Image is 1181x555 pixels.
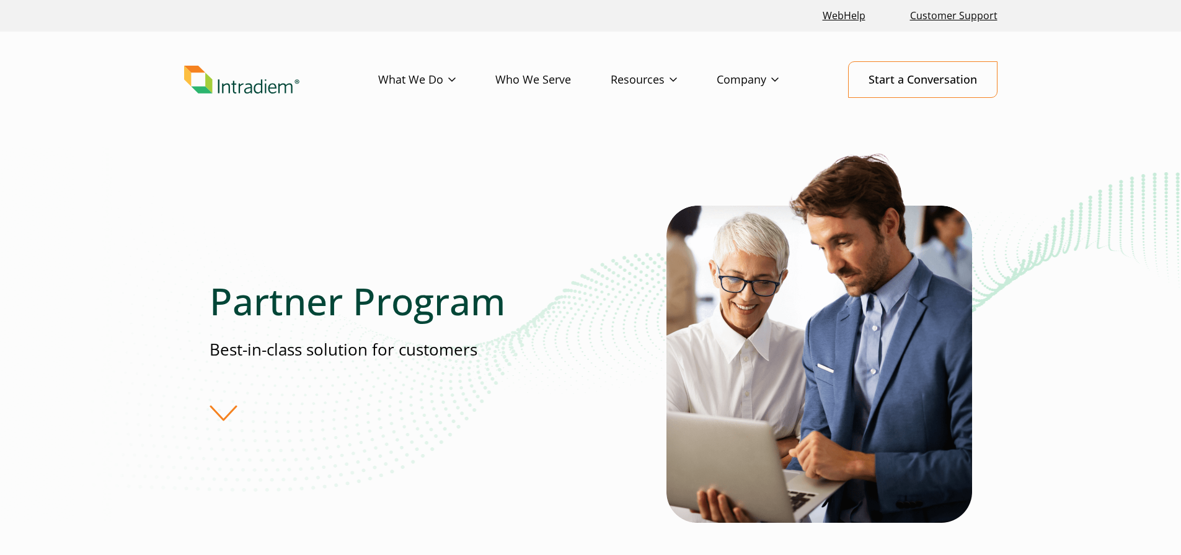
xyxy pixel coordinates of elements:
a: Customer Support [905,2,1002,29]
a: Resources [611,62,717,98]
p: Best-in-class solution for customers [210,338,590,361]
img: Intradiem [184,66,299,94]
a: Link opens in a new window [818,2,870,29]
a: Company [717,62,818,98]
img: Man and woman employees looking at a computer discussing contact center partnership [666,147,972,523]
a: Start a Conversation [848,61,997,98]
a: Who We Serve [495,62,611,98]
a: Link to homepage of Intradiem [184,66,378,94]
h1: Partner Program [210,279,590,323]
a: What We Do [378,62,495,98]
